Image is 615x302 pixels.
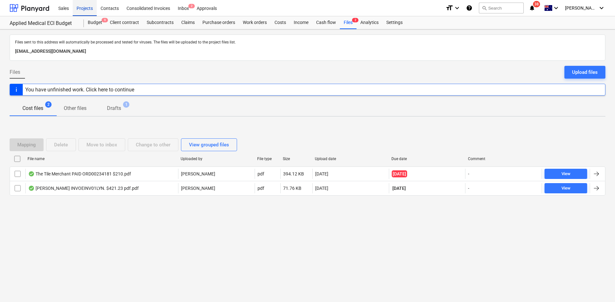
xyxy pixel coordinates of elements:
[583,271,615,302] iframe: Chat Widget
[572,68,598,76] div: Upload files
[123,101,129,108] span: 1
[564,66,605,79] button: Upload files
[15,40,600,45] p: Files sent to this address will automatically be processed and tested for viruses. The files will...
[392,170,407,177] span: [DATE]
[84,16,106,29] div: Budget
[28,171,131,176] div: The Tile Merchant PAID ORD00234181 $210.pdf
[64,105,86,112] p: Other files
[10,68,20,76] span: Files
[482,5,487,11] span: search
[258,186,264,191] div: pdf
[529,4,535,12] i: notifications
[239,16,271,29] a: Work orders
[28,186,139,191] div: [PERSON_NAME] INVOEINV01LYN. $421.23 pdf.pdf
[15,48,600,55] p: [EMAIL_ADDRESS][DOMAIN_NAME]
[382,16,406,29] a: Settings
[22,105,43,112] p: Cost files
[392,185,406,191] span: [DATE]
[181,171,215,177] p: [PERSON_NAME]
[181,157,252,161] div: Uploaded by
[143,16,177,29] a: Subcontracts
[199,16,239,29] a: Purchase orders
[468,186,469,191] div: -
[357,16,382,29] a: Analytics
[102,18,108,22] span: 9
[25,87,134,93] div: You have unfinished work. Click here to continue
[545,183,587,193] button: View
[533,1,540,7] span: 38
[598,4,605,12] i: keyboard_arrow_down
[545,169,587,179] button: View
[479,3,524,13] button: Search
[84,16,106,29] a: Budget9
[315,171,328,176] div: [DATE]
[189,141,229,149] div: View grouped files
[283,157,310,161] div: Size
[258,171,264,176] div: pdf
[391,157,463,161] div: Due date
[188,4,195,8] span: 2
[181,185,215,191] p: [PERSON_NAME]
[315,186,328,191] div: [DATE]
[468,171,469,176] div: -
[312,16,340,29] a: Cash flow
[257,157,278,161] div: File type
[340,16,357,29] div: Files
[565,5,597,11] span: [PERSON_NAME]
[453,4,461,12] i: keyboard_arrow_down
[28,157,176,161] div: File name
[552,4,560,12] i: keyboard_arrow_down
[283,186,301,191] div: 71.76 KB
[562,185,570,192] div: View
[181,138,237,151] button: View grouped files
[352,18,358,22] span: 2
[468,157,539,161] div: Comment
[45,101,52,108] span: 2
[177,16,199,29] a: Claims
[28,186,35,191] div: OCR finished
[446,4,453,12] i: format_size
[10,20,76,27] div: Applied Medical ECI Budget
[466,4,472,12] i: Knowledge base
[315,157,386,161] div: Upload date
[28,171,35,176] div: OCR finished
[340,16,357,29] a: Files2
[106,16,143,29] a: Client contract
[562,170,570,178] div: View
[283,171,304,176] div: 394.12 KB
[271,16,290,29] a: Costs
[107,105,121,112] p: Drafts
[290,16,312,29] a: Income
